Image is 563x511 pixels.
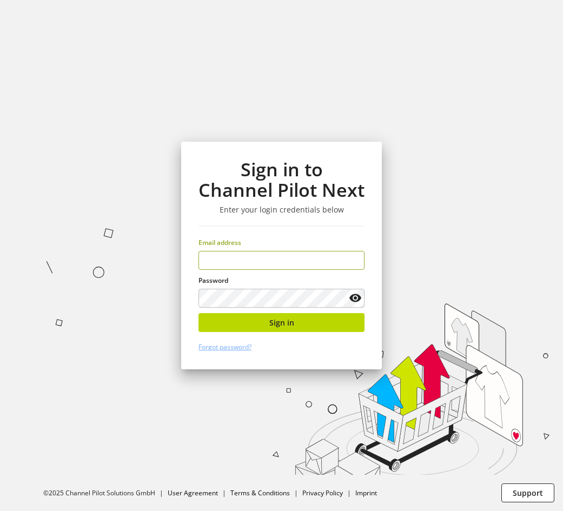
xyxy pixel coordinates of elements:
a: Privacy Policy [302,488,343,497]
a: Terms & Conditions [230,488,290,497]
span: Email address [198,238,241,247]
button: Sign in [198,313,365,332]
a: Forgot password? [198,342,251,351]
a: Imprint [355,488,377,497]
button: Support [501,483,554,502]
span: Sign in [269,317,294,328]
h3: Enter your login credentials below [198,205,365,215]
li: ©2025 Channel Pilot Solutions GmbH [43,488,168,498]
h1: Sign in to Channel Pilot Next [198,159,365,201]
span: Support [513,487,543,499]
a: User Agreement [168,488,218,497]
span: Password [198,276,228,285]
